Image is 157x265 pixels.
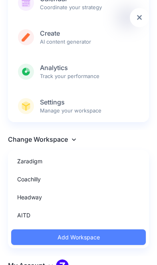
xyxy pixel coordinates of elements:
a: SettingsManage your workspace [8,90,149,122]
a: Headway [11,189,146,205]
a: AITD [11,207,146,223]
a: CreateAI content generator [8,21,149,53]
a: Change Workspace [8,130,149,149]
b: Create [40,29,139,38]
b: Analytics [40,64,139,72]
span: Manage your workspace [40,98,139,114]
span: AI content generator [40,29,139,45]
a: AnalyticsTrack your performance [8,56,149,88]
a: Coachilly [11,171,146,187]
a: Add Workspace [11,229,146,245]
div: Change Workspace [8,150,149,248]
a: Zaradigm [11,153,146,169]
b: Settings [40,98,139,106]
span: Track your performance [40,64,139,80]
